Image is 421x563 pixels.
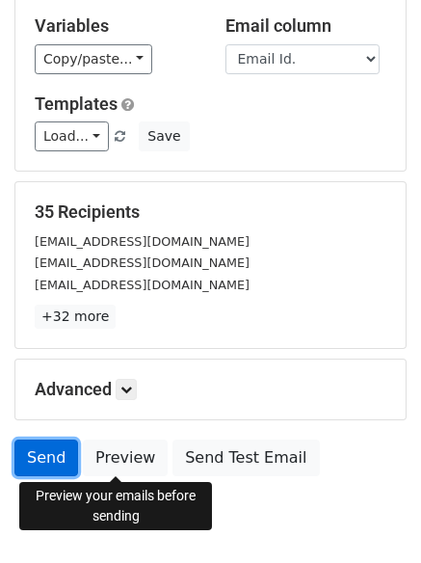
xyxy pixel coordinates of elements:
[35,201,386,223] h5: 35 Recipients
[325,470,421,563] iframe: Chat Widget
[172,440,319,476] a: Send Test Email
[35,44,152,74] a: Copy/paste...
[225,15,387,37] h5: Email column
[83,440,168,476] a: Preview
[19,482,212,530] div: Preview your emails before sending
[35,234,250,249] small: [EMAIL_ADDRESS][DOMAIN_NAME]
[35,121,109,151] a: Load...
[35,255,250,270] small: [EMAIL_ADDRESS][DOMAIN_NAME]
[35,278,250,292] small: [EMAIL_ADDRESS][DOMAIN_NAME]
[14,440,78,476] a: Send
[139,121,189,151] button: Save
[35,305,116,329] a: +32 more
[35,379,386,400] h5: Advanced
[35,94,118,114] a: Templates
[35,15,197,37] h5: Variables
